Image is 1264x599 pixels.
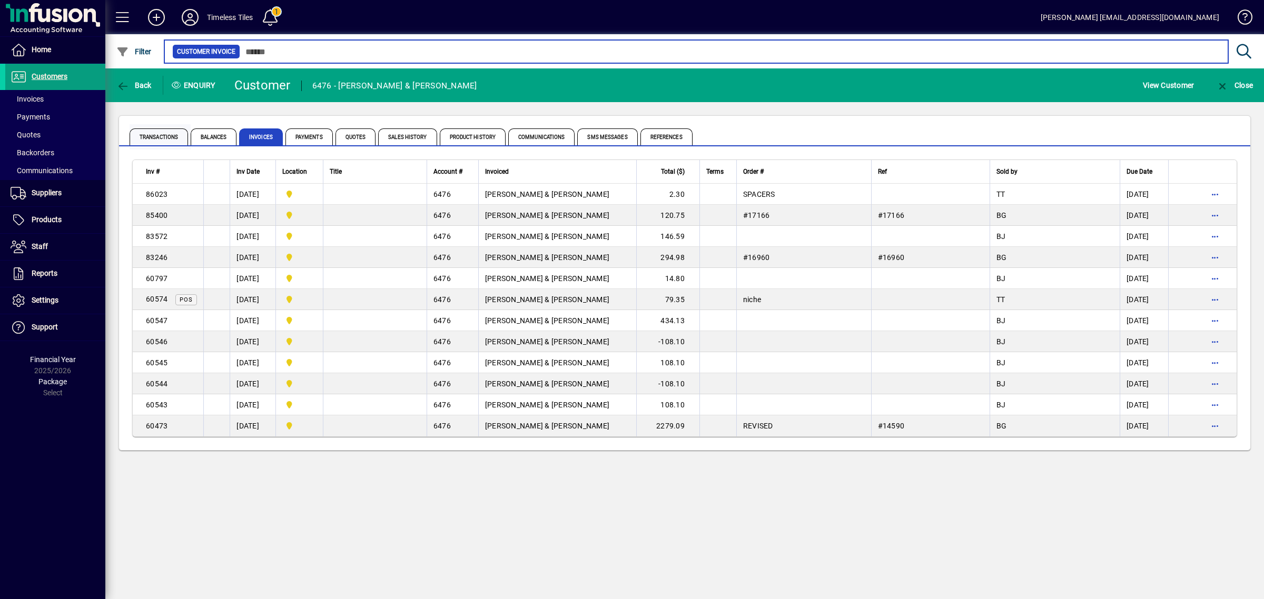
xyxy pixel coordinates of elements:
td: 108.10 [636,394,699,415]
span: 6476 [433,401,451,409]
div: Ref [878,166,983,177]
button: More options [1207,354,1223,371]
a: Support [5,314,105,341]
a: Settings [5,287,105,314]
td: [DATE] [230,268,275,289]
span: Ref [878,166,887,177]
span: 86023 [146,190,167,198]
span: Inv # [146,166,160,177]
span: Financial Year [30,355,76,364]
span: Communications [508,128,575,145]
button: Filter [114,42,154,61]
span: Payments [11,113,50,121]
td: 434.13 [636,310,699,331]
button: More options [1207,375,1223,392]
div: Customer [234,77,291,94]
span: BJ [996,358,1006,367]
span: Dunedin [282,315,317,326]
span: Dunedin [282,378,317,390]
span: 6476 [433,211,451,219]
td: 79.35 [636,289,699,310]
span: [PERSON_NAME] & [PERSON_NAME] [485,358,609,367]
td: [DATE] [1120,310,1168,331]
span: 6476 [433,232,451,241]
span: Sales History [378,128,437,145]
span: Invoices [239,128,283,145]
div: Title [330,166,420,177]
span: [PERSON_NAME] & [PERSON_NAME] [485,401,609,409]
span: BG [996,253,1007,262]
td: [DATE] [230,247,275,268]
span: References [640,128,693,145]
td: [DATE] [1120,394,1168,415]
span: REVISED [743,422,773,430]
span: SPACERS [743,190,775,198]
span: Dunedin [282,336,317,347]
button: More options [1207,270,1223,287]
div: Total ($) [643,166,694,177]
span: Customer Invoice [177,46,235,57]
a: Communications [5,162,105,179]
span: Location [282,166,307,177]
span: Product History [440,128,506,145]
button: More options [1207,228,1223,245]
span: Quotes [11,131,41,139]
span: Balances [191,128,236,145]
div: Sold by [996,166,1113,177]
span: [PERSON_NAME] & [PERSON_NAME] [485,232,609,241]
button: Add [140,8,173,27]
span: Total ($) [661,166,685,177]
button: More options [1207,333,1223,350]
span: Dunedin [282,294,317,305]
button: More options [1207,207,1223,224]
button: More options [1207,249,1223,266]
div: Invoiced [485,166,630,177]
button: More options [1207,417,1223,434]
span: 83246 [146,253,167,262]
div: Account # [433,166,472,177]
span: [PERSON_NAME] & [PERSON_NAME] [485,422,609,430]
span: BJ [996,232,1006,241]
span: 6476 [433,295,451,304]
div: Timeless Tiles [207,9,253,26]
td: 2279.09 [636,415,699,436]
div: 6476 - [PERSON_NAME] & [PERSON_NAME] [312,77,477,94]
span: [PERSON_NAME] & [PERSON_NAME] [485,190,609,198]
span: 60547 [146,316,167,325]
span: BG [996,211,1007,219]
td: [DATE] [230,373,275,394]
span: Due Date [1127,166,1152,177]
a: Quotes [5,126,105,144]
span: 6476 [433,358,451,367]
span: Settings [32,296,58,304]
button: View Customer [1140,76,1197,95]
span: Suppliers [32,188,62,197]
app-page-header-button: Close enquiry [1205,76,1264,95]
td: [DATE] [230,289,275,310]
td: [DATE] [1120,205,1168,226]
button: More options [1207,291,1223,308]
td: 120.75 [636,205,699,226]
span: #14590 [878,422,905,430]
td: [DATE] [230,184,275,205]
span: Dunedin [282,231,317,242]
span: 6476 [433,253,451,262]
span: BJ [996,274,1006,283]
button: Back [114,76,154,95]
span: 6476 [433,190,451,198]
span: 6476 [433,316,451,325]
td: [DATE] [1120,415,1168,436]
td: [DATE] [1120,268,1168,289]
span: [PERSON_NAME] & [PERSON_NAME] [485,316,609,325]
span: BJ [996,337,1006,346]
span: Dunedin [282,399,317,411]
td: [DATE] [1120,352,1168,373]
button: Close [1213,76,1256,95]
span: 60544 [146,380,167,388]
span: Home [32,45,51,54]
span: Backorders [11,148,54,157]
span: [PERSON_NAME] & [PERSON_NAME] [485,380,609,388]
span: TT [996,190,1005,198]
span: niche [743,295,761,304]
span: Dunedin [282,209,317,221]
